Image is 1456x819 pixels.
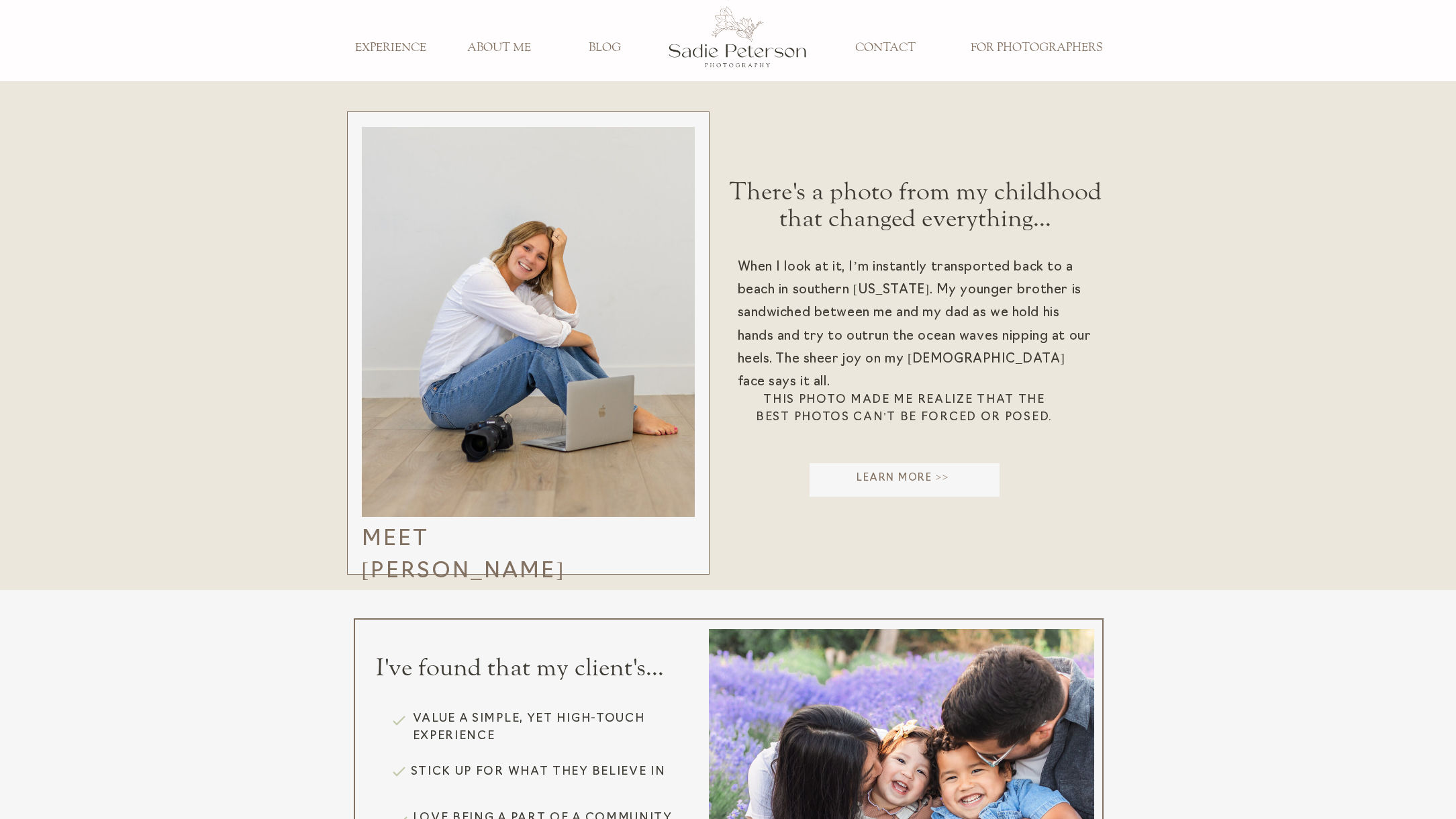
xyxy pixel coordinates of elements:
[807,471,1000,492] a: Learn More >>
[376,655,701,687] h2: I've found that my client's...
[748,391,1061,432] h3: This photo made me realize that the best photos can't be forced or posed.
[413,710,697,748] p: value a simple, yet high-touch experience
[961,41,1112,56] a: FOR PHOTOGRAPHERS
[715,179,1116,240] h2: There's a photo from my childhood that changed everything...
[738,256,1096,426] div: When I look at it, I’m instantly transported back to a beach in southern [US_STATE]. My younger b...
[411,763,695,792] p: Stick up for what they believe in
[346,41,435,56] a: EXPERIENCE
[841,41,930,56] a: CONTACT
[362,524,575,571] h3: Meet [PERSON_NAME]
[561,41,649,56] a: BLOG
[455,41,544,56] a: ABOUT ME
